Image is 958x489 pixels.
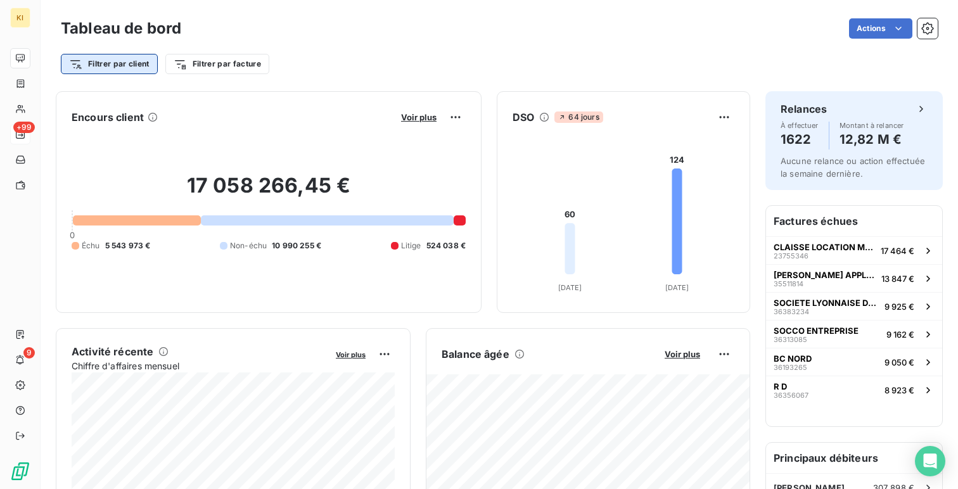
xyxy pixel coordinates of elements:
span: 36313085 [774,336,807,343]
h6: Balance âgée [442,346,509,362]
h6: Encours client [72,110,144,125]
span: SOCCO ENTREPRISE [774,326,859,336]
span: 35511814 [774,280,803,288]
span: Aucune relance ou action effectuée la semaine dernière. [781,156,925,179]
span: 524 038 € [426,240,466,251]
span: 5 543 973 € [105,240,151,251]
h3: Tableau de bord [61,17,181,40]
h6: Principaux débiteurs [766,443,942,473]
span: Échu [82,240,100,251]
button: SOCIETE LYONNAISE DE TRAVAUX PUBLICS363832349 925 € [766,292,942,320]
button: Filtrer par client [61,54,158,74]
span: Non-échu [230,240,267,251]
span: 9 925 € [885,302,914,312]
span: Voir plus [665,349,700,359]
tspan: [DATE] [665,283,689,292]
span: 64 jours [554,111,603,123]
span: R D [774,381,787,391]
span: SOCIETE LYONNAISE DE TRAVAUX PUBLICS [774,298,879,308]
button: BC NORD361932659 050 € [766,348,942,376]
span: 17 464 € [881,246,914,256]
h2: 17 058 266,45 € [72,173,466,211]
span: +99 [13,122,35,133]
span: 8 923 € [885,385,914,395]
button: CLAISSE LOCATION MATERIEL TRAVAUX PUBLICS2375534617 464 € [766,236,942,264]
div: KI [10,8,30,28]
span: BC NORD [774,353,812,364]
span: [PERSON_NAME] APPLICATION [774,270,876,280]
span: 36193265 [774,364,807,371]
span: 10 990 255 € [272,240,321,251]
h6: Relances [781,101,827,117]
h4: 12,82 M € [840,129,904,149]
div: Open Intercom Messenger [915,446,945,476]
button: Voir plus [397,111,440,123]
button: R D363560678 923 € [766,376,942,403]
button: [PERSON_NAME] APPLICATION3551181413 847 € [766,264,942,292]
span: Chiffre d'affaires mensuel [72,359,327,372]
button: Voir plus [661,348,704,360]
button: Filtrer par facture [165,54,269,74]
span: 9 [23,347,35,359]
button: SOCCO ENTREPRISE363130859 162 € [766,320,942,348]
span: 9 162 € [886,329,914,340]
span: Litige [401,240,421,251]
h4: 1622 [781,129,819,149]
button: Actions [849,18,912,39]
h6: Activité récente [72,344,153,359]
img: Logo LeanPay [10,461,30,481]
h6: DSO [513,110,534,125]
span: Voir plus [336,350,366,359]
h6: Factures échues [766,206,942,236]
span: Montant à relancer [840,122,904,129]
span: 13 847 € [881,274,914,284]
span: 36356067 [774,391,808,399]
span: 0 [70,230,75,240]
span: 23755346 [774,252,808,260]
span: Voir plus [401,112,437,122]
span: CLAISSE LOCATION MATERIEL TRAVAUX PUBLICS [774,242,876,252]
button: Voir plus [332,348,369,360]
span: 9 050 € [885,357,914,367]
span: À effectuer [781,122,819,129]
tspan: [DATE] [558,283,582,292]
span: 36383234 [774,308,809,315]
